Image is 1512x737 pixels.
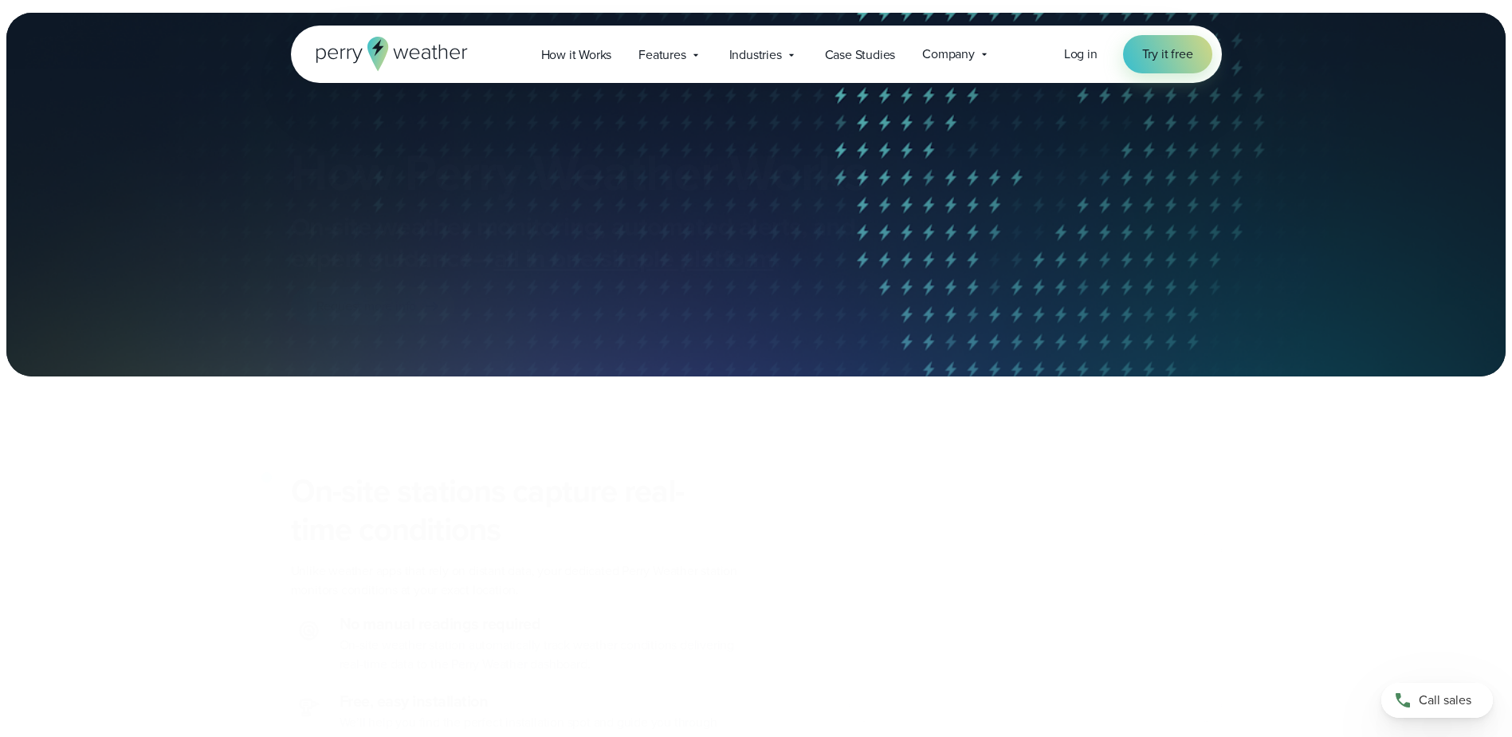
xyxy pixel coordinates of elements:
[922,45,975,64] span: Company
[811,38,909,71] a: Case Studies
[729,45,782,65] span: Industries
[541,45,612,65] span: How it Works
[528,38,626,71] a: How it Works
[1419,691,1471,710] span: Call sales
[825,45,896,65] span: Case Studies
[1381,683,1493,718] a: Call sales
[638,45,685,65] span: Features
[1064,45,1098,64] a: Log in
[1123,35,1212,73] a: Try it free
[1142,45,1193,64] span: Try it free
[1064,45,1098,63] span: Log in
